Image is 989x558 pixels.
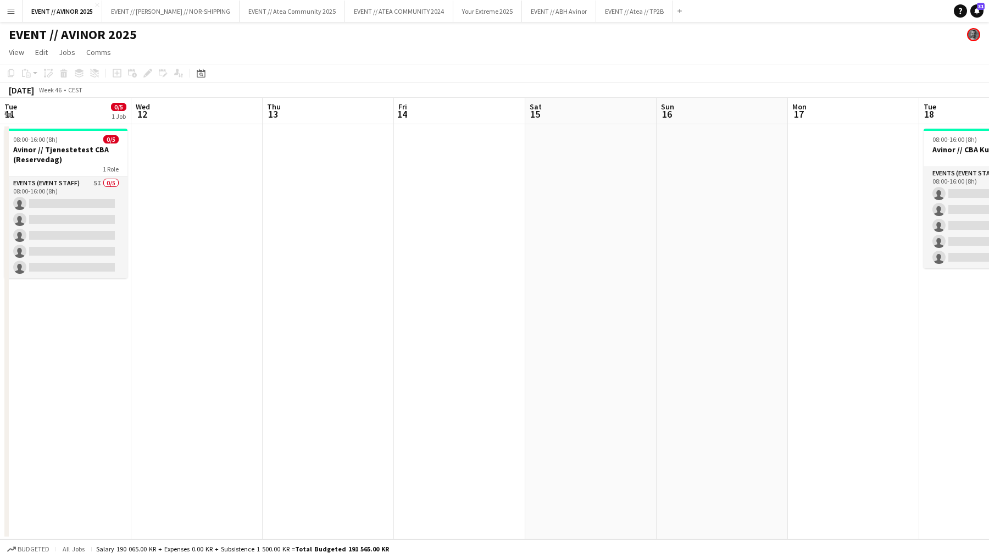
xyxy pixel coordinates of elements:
[96,545,389,553] div: Salary 190 065.00 KR + Expenses 0.00 KR + Subsistence 1 500.00 KR =
[792,102,807,112] span: Mon
[295,545,389,553] span: Total Budgeted 191 565.00 KR
[345,1,453,22] button: EVENT // ATEA COMMUNITY 2024
[3,108,17,120] span: 11
[922,108,936,120] span: 18
[134,108,150,120] span: 12
[111,103,126,111] span: 0/5
[35,47,48,57] span: Edit
[932,135,977,143] span: 08:00-16:00 (8h)
[59,47,75,57] span: Jobs
[86,47,111,57] span: Comms
[4,45,29,59] a: View
[60,545,87,553] span: All jobs
[530,102,542,112] span: Sat
[5,543,51,555] button: Budgeted
[112,112,126,120] div: 1 Job
[31,45,52,59] a: Edit
[970,4,984,18] a: 31
[54,45,80,59] a: Jobs
[102,1,240,22] button: EVENT // [PERSON_NAME] // NOR-SHIPPING
[977,3,985,10] span: 31
[265,108,281,120] span: 13
[791,108,807,120] span: 17
[4,102,17,112] span: Tue
[596,1,673,22] button: EVENT // Atea // TP2B
[661,102,674,112] span: Sun
[9,26,137,43] h1: EVENT // AVINOR 2025
[4,177,127,278] app-card-role: Events (Event Staff)5I0/508:00-16:00 (8h)
[924,102,936,112] span: Tue
[36,86,64,94] span: Week 46
[103,135,119,143] span: 0/5
[240,1,345,22] button: EVENT // Atea Community 2025
[267,102,281,112] span: Thu
[82,45,115,59] a: Comms
[68,86,82,94] div: CEST
[453,1,522,22] button: Your Extreme 2025
[398,102,407,112] span: Fri
[103,165,119,173] span: 1 Role
[659,108,674,120] span: 16
[9,85,34,96] div: [DATE]
[528,108,542,120] span: 15
[4,129,127,278] app-job-card: 08:00-16:00 (8h)0/5Avinor // Tjenestetest CBA (Reservedag)1 RoleEvents (Event Staff)5I0/508:00-16...
[23,1,102,22] button: EVENT // AVINOR 2025
[967,28,980,41] app-user-avatar: Tarjei Tuv
[522,1,596,22] button: EVENT // ABH Avinor
[18,545,49,553] span: Budgeted
[9,47,24,57] span: View
[4,145,127,164] h3: Avinor // Tjenestetest CBA (Reservedag)
[397,108,407,120] span: 14
[136,102,150,112] span: Wed
[13,135,58,143] span: 08:00-16:00 (8h)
